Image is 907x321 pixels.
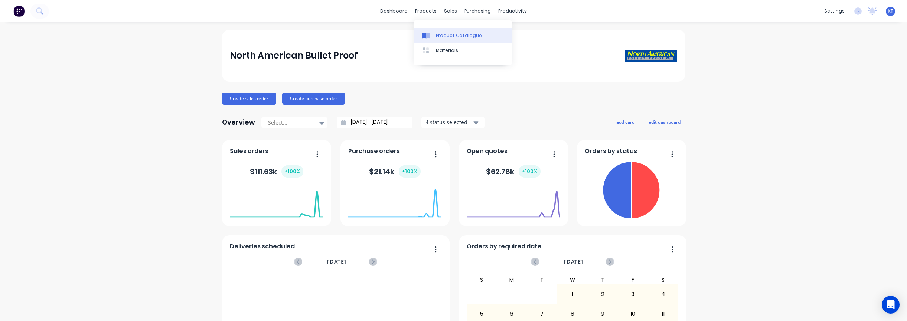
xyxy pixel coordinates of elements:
[282,93,345,105] button: Create purchase order
[486,165,541,178] div: $ 62.78k
[440,6,461,17] div: sales
[585,147,637,156] span: Orders by status
[399,165,421,178] div: + 100 %
[564,258,583,266] span: [DATE]
[588,285,617,304] div: 2
[882,296,900,314] div: Open Intercom Messenger
[461,6,495,17] div: purchasing
[527,275,557,284] div: T
[414,43,512,58] a: Materials
[230,48,358,63] div: North American Bullet Proof
[436,32,482,39] div: Product Catalogue
[888,8,893,14] span: KT
[281,165,303,178] div: + 100 %
[250,165,303,178] div: $ 111.63k
[436,47,458,54] div: Materials
[519,165,541,178] div: + 100 %
[558,285,587,304] div: 1
[414,28,512,43] a: Product Catalogue
[230,147,268,156] span: Sales orders
[648,285,678,304] div: 4
[222,115,255,130] div: Overview
[611,117,639,127] button: add card
[222,93,276,105] button: Create sales order
[648,275,678,284] div: S
[557,275,588,284] div: W
[467,147,508,156] span: Open quotes
[644,117,685,127] button: edit dashboard
[466,275,497,284] div: S
[348,147,400,156] span: Purchase orders
[327,258,346,266] span: [DATE]
[625,50,677,62] img: North American Bullet Proof
[421,117,485,128] button: 4 status selected
[425,118,472,126] div: 4 status selected
[497,275,527,284] div: M
[376,6,411,17] a: dashboard
[495,6,531,17] div: productivity
[820,6,848,17] div: settings
[618,275,648,284] div: F
[587,275,618,284] div: T
[618,285,648,304] div: 3
[411,6,440,17] div: products
[369,165,421,178] div: $ 21.14k
[13,6,25,17] img: Factory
